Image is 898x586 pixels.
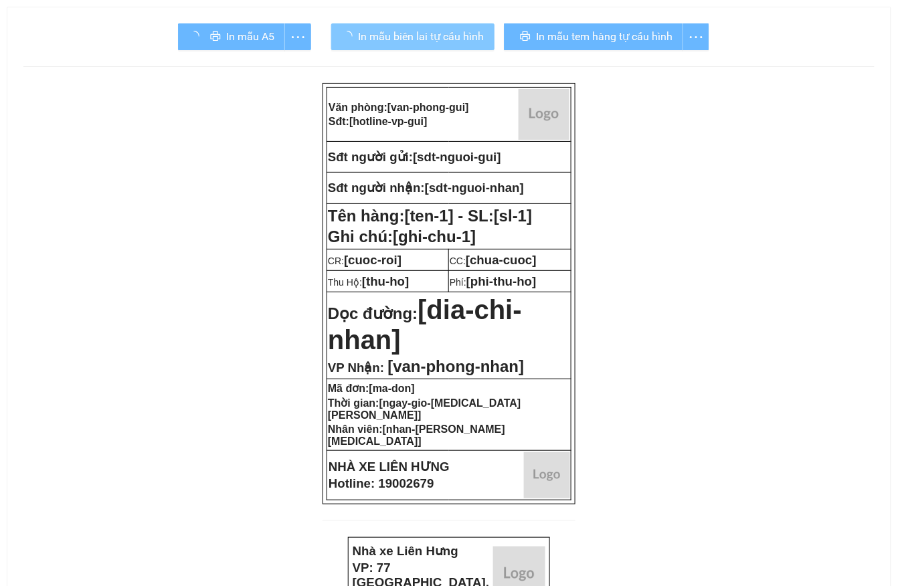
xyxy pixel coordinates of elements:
[450,277,537,288] span: Phí:
[328,383,415,394] strong: Mã đơn:
[450,256,537,266] span: CC:
[494,207,532,225] span: [sl-1]
[342,31,358,41] span: loading
[405,207,533,225] span: [ten-1] - SL:
[328,361,384,375] span: VP Nhận:
[524,452,570,498] img: logo
[331,23,495,50] button: In mẫu biên lai tự cấu hình
[328,277,409,288] span: Thu Hộ:
[413,150,501,164] span: [sdt-nguoi-gui]
[425,181,524,195] span: [sdt-nguoi-nhan]
[328,207,532,225] strong: Tên hàng:
[328,423,505,447] span: [nhan-[PERSON_NAME][MEDICAL_DATA]]
[344,253,401,267] span: [cuoc-roi]
[328,397,521,421] strong: Thời gian:
[519,89,569,140] img: logo
[393,227,476,246] span: [ghi-chu-1]
[328,256,401,266] span: CR:
[358,28,484,45] span: In mẫu biên lai tự cấu hình
[328,150,413,164] strong: Sđt người gửi:
[466,274,537,288] span: [phi-thu-ho]
[329,102,469,113] strong: Văn phòng:
[329,460,450,474] strong: NHÀ XE LIÊN HƯNG
[349,116,427,127] span: [hotline-vp-gui]
[328,181,425,195] strong: Sđt người nhận:
[387,357,524,375] span: [van-phong-nhan]
[353,544,458,558] strong: Nhà xe Liên Hưng
[369,383,415,394] span: [ma-don]
[328,423,505,447] strong: Nhân viên:
[466,253,537,267] span: [chua-cuoc]
[387,102,469,113] span: [van-phong-gui]
[328,397,521,421] span: [ngay-gio-[MEDICAL_DATA][PERSON_NAME]]
[362,274,409,288] span: [thu-ho]
[328,227,476,246] span: Ghi chú:
[328,295,522,355] span: [dia-chi-nhan]
[328,304,522,353] strong: Dọc đường:
[329,476,434,490] strong: Hotline: 19002679
[329,116,428,127] strong: Sđt:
